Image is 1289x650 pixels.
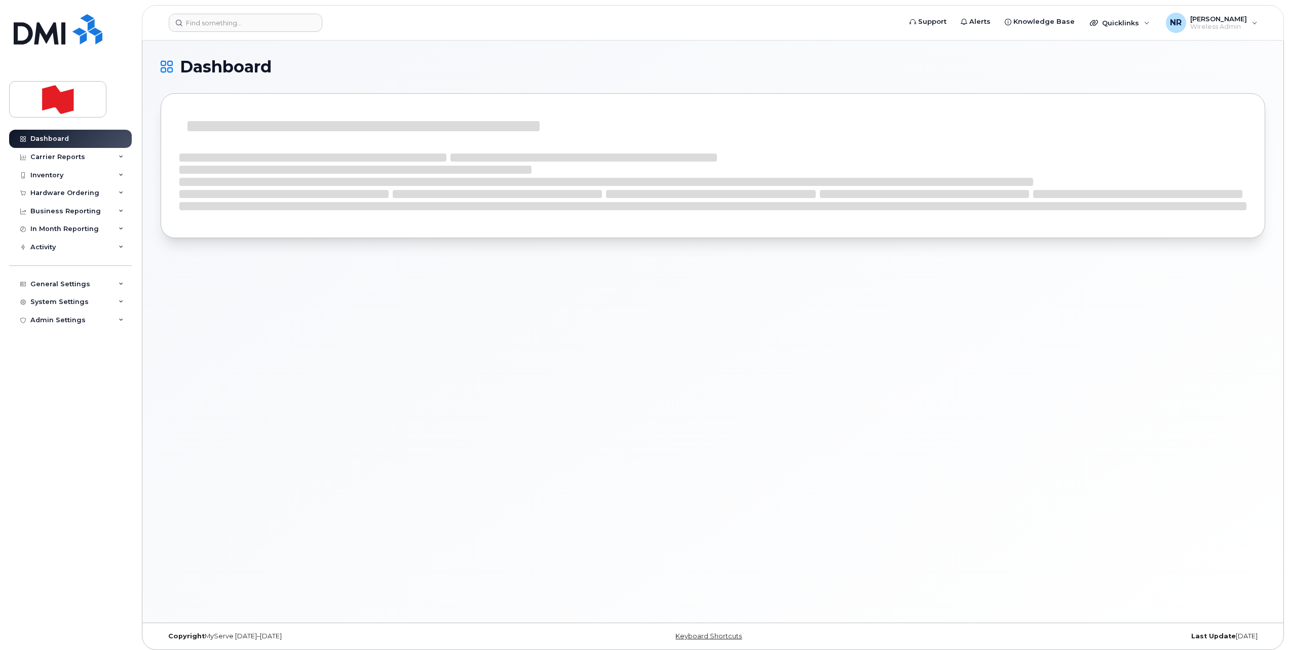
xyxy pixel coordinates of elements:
[1191,632,1236,640] strong: Last Update
[168,632,205,640] strong: Copyright
[897,632,1265,640] div: [DATE]
[675,632,742,640] a: Keyboard Shortcuts
[161,632,529,640] div: MyServe [DATE]–[DATE]
[180,59,272,74] span: Dashboard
